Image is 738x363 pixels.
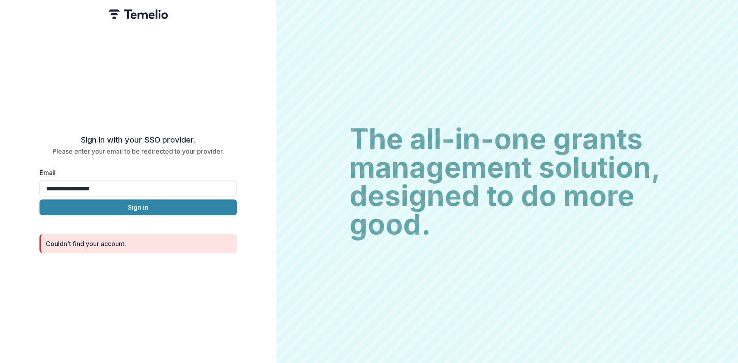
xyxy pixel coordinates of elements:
[39,168,232,177] label: Email
[109,9,168,19] img: Temelio
[39,148,237,155] h2: Please enter your email to be redirected to your provider.
[39,135,237,145] h2: Sign in with your SSO provider.
[39,199,237,215] button: Sign in
[46,239,126,248] div: Couldn't find your account.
